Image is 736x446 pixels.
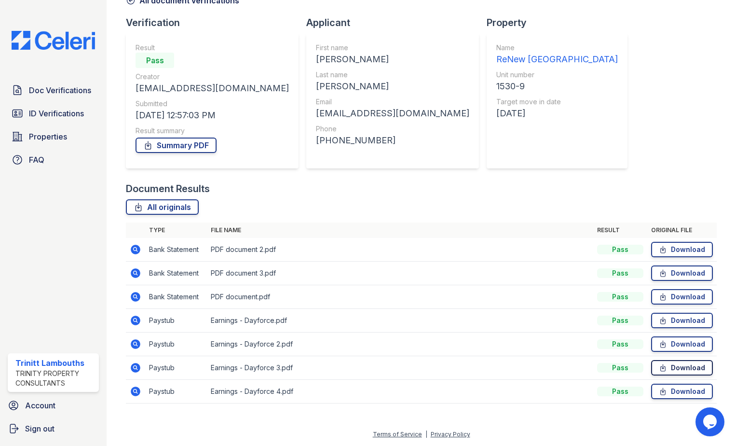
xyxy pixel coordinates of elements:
a: Sign out [4,419,103,438]
a: Doc Verifications [8,81,99,100]
div: Applicant [306,16,487,29]
div: Creator [136,72,289,82]
div: Pass [597,387,643,396]
div: Name [496,43,618,53]
td: Earnings - Dayforce 3.pdf [207,356,593,380]
a: Download [651,360,713,376]
span: Doc Verifications [29,84,91,96]
a: ID Verifications [8,104,99,123]
a: Properties [8,127,99,146]
span: Sign out [25,423,55,434]
td: Earnings - Dayforce 2.pdf [207,333,593,356]
div: Unit number [496,70,618,80]
th: File name [207,223,593,238]
iframe: chat widget [695,407,726,436]
a: Download [651,384,713,399]
div: Verification [126,16,306,29]
td: Bank Statement [145,285,207,309]
span: Account [25,400,55,411]
a: Name ReNew [GEOGRAPHIC_DATA] [496,43,618,66]
a: Summary PDF [136,138,217,153]
div: Submitted [136,99,289,109]
a: Privacy Policy [431,431,470,438]
div: Phone [316,124,469,134]
div: [PERSON_NAME] [316,80,469,93]
span: Properties [29,131,67,142]
a: Download [651,289,713,305]
div: Last name [316,70,469,80]
td: Paystub [145,356,207,380]
a: Download [651,336,713,352]
a: All originals [126,199,199,215]
span: ID Verifications [29,108,84,119]
img: CE_Logo_Blue-a8612792a0a2168367f1c8372b55b34899dd931a85d93a1a3d3e32e68fde9ad4.png [4,31,103,50]
td: Paystub [145,333,207,356]
div: [EMAIL_ADDRESS][DOMAIN_NAME] [136,82,289,95]
td: Paystub [145,309,207,333]
td: Earnings - Dayforce 4.pdf [207,380,593,404]
div: Property [487,16,635,29]
div: Target move in date [496,97,618,107]
div: Trinitt Lambouths [15,357,95,369]
div: | [425,431,427,438]
div: Pass [597,292,643,302]
div: Pass [597,363,643,373]
div: [EMAIL_ADDRESS][DOMAIN_NAME] [316,107,469,120]
div: Result [136,43,289,53]
a: Download [651,313,713,328]
a: Terms of Service [373,431,422,438]
span: FAQ [29,154,44,166]
td: PDF document 3.pdf [207,262,593,285]
a: FAQ [8,150,99,169]
th: Original file [647,223,717,238]
div: [PHONE_NUMBER] [316,134,469,147]
td: Bank Statement [145,262,207,285]
a: Download [651,242,713,257]
div: [PERSON_NAME] [316,53,469,66]
td: PDF document.pdf [207,285,593,309]
a: Download [651,265,713,281]
td: PDF document 2.pdf [207,238,593,262]
th: Type [145,223,207,238]
div: ReNew [GEOGRAPHIC_DATA] [496,53,618,66]
div: Pass [597,268,643,278]
div: [DATE] 12:57:03 PM [136,109,289,122]
div: Pass [136,53,174,68]
div: [DATE] [496,107,618,120]
td: Bank Statement [145,238,207,262]
div: Pass [597,316,643,325]
div: Result summary [136,126,289,136]
td: Earnings - Dayforce.pdf [207,309,593,333]
a: Account [4,396,103,415]
div: Pass [597,245,643,254]
div: Pass [597,339,643,349]
th: Result [593,223,647,238]
div: First name [316,43,469,53]
div: 1530-9 [496,80,618,93]
td: Paystub [145,380,207,404]
div: Email [316,97,469,107]
div: Trinity Property Consultants [15,369,95,388]
div: Document Results [126,182,210,195]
